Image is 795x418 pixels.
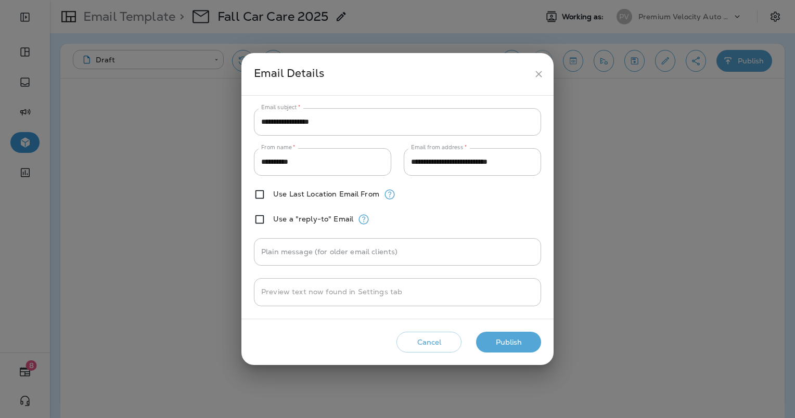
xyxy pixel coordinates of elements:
label: Email from address [411,143,467,151]
label: From name [261,143,296,151]
button: Publish [476,332,541,353]
button: Cancel [396,332,461,353]
button: close [529,64,548,84]
label: Use a "reply-to" Email [273,215,353,223]
label: Email subject [261,103,301,111]
label: Use Last Location Email From [273,190,379,198]
div: Email Details [254,64,529,84]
